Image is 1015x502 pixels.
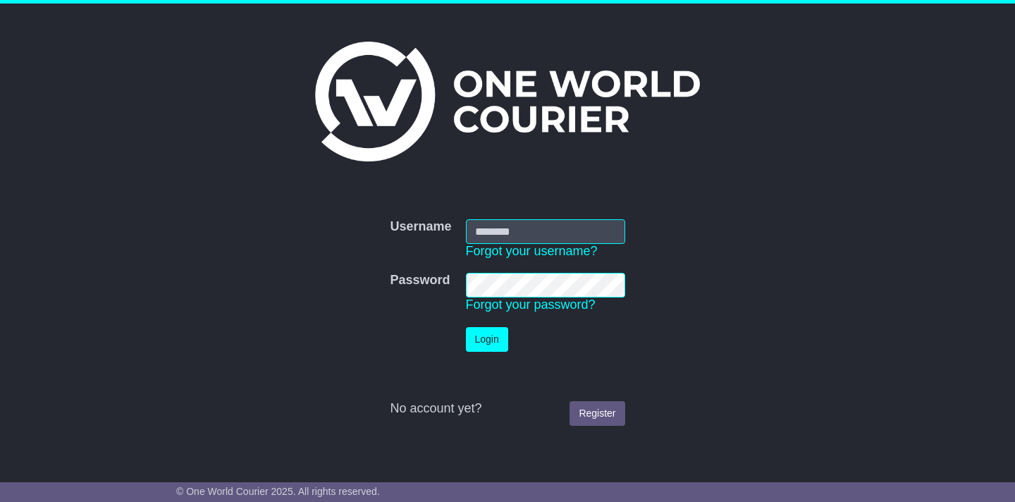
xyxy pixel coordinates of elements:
span: © One World Courier 2025. All rights reserved. [176,486,380,497]
a: Register [570,401,625,426]
label: Username [390,219,451,235]
a: Forgot your username? [466,244,598,258]
button: Login [466,327,508,352]
div: No account yet? [390,401,625,417]
label: Password [390,273,450,288]
a: Forgot your password? [466,298,596,312]
img: One World [315,42,700,161]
